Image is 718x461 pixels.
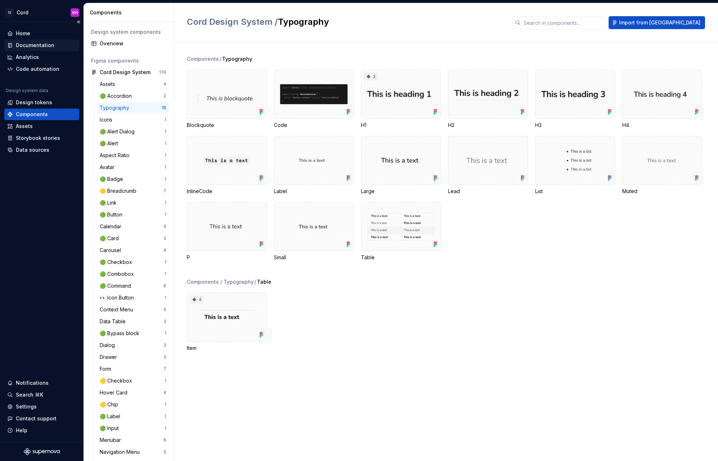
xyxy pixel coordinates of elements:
[164,176,166,182] div: 1
[187,70,267,129] div: Blockquote
[88,38,169,49] a: Overview
[88,67,169,78] a: Cord Design System174
[4,401,79,412] a: Settings
[164,200,166,206] div: 1
[97,138,169,149] a: 🟢 Alert1
[100,223,124,230] div: Calendar
[163,354,166,360] div: 3
[17,9,28,16] div: Cord
[16,427,27,434] div: Help
[100,81,118,88] div: Assets
[100,365,114,373] div: Form
[222,55,252,63] span: Typography
[16,379,49,387] div: Notifications
[448,122,528,129] div: H2
[163,236,166,241] div: 3
[16,54,39,61] div: Analytics
[97,434,169,446] a: Menubar6
[163,283,166,289] div: 6
[535,188,615,195] div: List
[187,254,267,261] div: P
[187,344,267,352] div: Item
[100,330,142,337] div: 🟢 Bypass block
[97,292,169,303] a: 👀 Icon Button1
[163,342,166,348] div: 3
[187,17,278,27] span: Cord Design System /
[97,209,169,220] a: 🟢 Button1
[163,307,166,312] div: 5
[97,233,169,244] a: 🟢 Card3
[97,328,169,339] a: 🟢 Bypass block1
[164,152,166,158] div: 1
[100,259,135,266] div: 🟢 Checkbox
[16,42,54,49] div: Documentation
[100,164,117,171] div: Avatar
[97,399,169,410] a: 🟡 Chip1
[4,63,79,75] a: Code automation
[159,69,166,75] div: 174
[100,140,121,147] div: 🟢 Alert
[274,70,354,129] div: Code
[97,351,169,363] a: Drawer3
[4,97,79,108] a: Design tokens
[164,402,166,407] div: 1
[100,92,135,100] div: 🟢 Accordion
[97,316,169,327] a: Data Table3
[16,123,33,130] div: Assets
[257,278,271,286] span: Table
[100,175,126,183] div: 🟢 Badge
[187,55,219,63] div: Components
[361,136,441,195] div: Large
[163,93,166,99] div: 2
[163,224,166,229] div: 4
[100,235,122,242] div: 🟢 Card
[4,28,79,39] a: Home
[361,188,441,195] div: Large
[100,437,124,444] div: Menubar
[100,104,132,111] div: Typography
[97,126,169,137] a: 🟢 Alert Dialog1
[97,90,169,102] a: 🟢 Accordion2
[187,278,254,286] div: Components / Typography
[24,448,60,455] svg: Supernova Logo
[73,17,83,27] button: Collapse sidebar
[90,9,171,16] div: Components
[97,304,169,315] a: Context Menu5
[16,134,60,142] div: Storybook stories
[100,353,120,361] div: Drawer
[16,111,48,118] div: Components
[16,415,57,422] div: Contact support
[609,16,705,29] button: Import from [GEOGRAPHIC_DATA]
[97,161,169,173] a: Avatar1
[163,188,166,194] div: 7
[163,81,166,87] div: 4
[100,211,125,218] div: 🟢 Button
[254,278,256,286] span: /
[163,390,166,396] div: 4
[274,122,354,129] div: Code
[164,425,166,431] div: 1
[274,254,354,261] div: Small
[16,65,59,73] div: Code automation
[187,293,267,352] div: 4Item
[535,122,615,129] div: H3
[164,330,166,336] div: 1
[187,136,267,195] div: InlineCode
[448,70,528,129] div: H2
[97,411,169,422] a: 🟢 Label1
[4,51,79,63] a: Analytics
[274,202,354,261] div: Small
[16,146,49,154] div: Data sources
[97,173,169,185] a: 🟢 Badge1
[97,256,169,268] a: 🟢 Checkbox1
[4,109,79,120] a: Components
[163,437,166,443] div: 6
[4,120,79,132] a: Assets
[100,69,150,76] div: Cord Design System
[164,141,166,146] div: 1
[4,377,79,389] button: Notifications
[100,401,121,408] div: 🟡 Chip
[164,271,166,277] div: 1
[164,295,166,301] div: 1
